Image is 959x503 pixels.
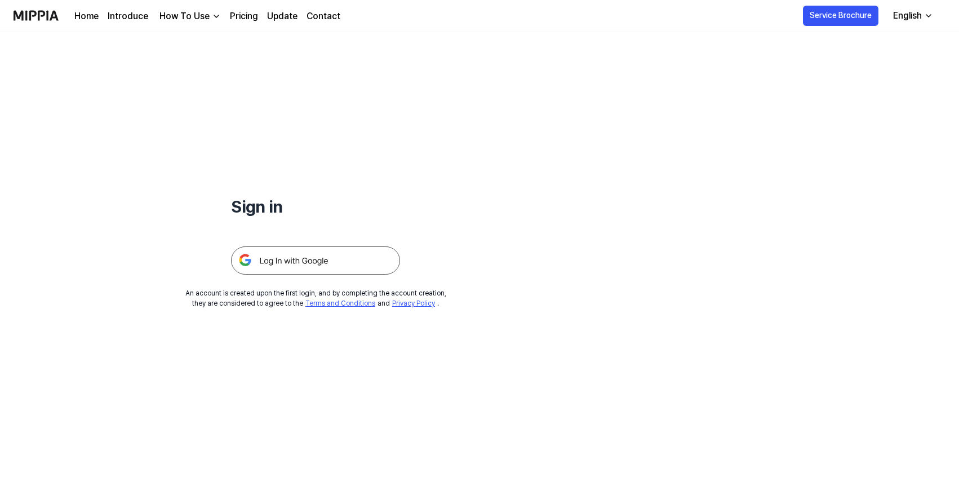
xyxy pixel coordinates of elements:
[157,10,212,23] div: How To Use
[230,10,258,23] a: Pricing
[307,10,340,23] a: Contact
[212,12,221,21] img: down
[305,299,375,307] a: Terms and Conditions
[157,10,221,23] button: How To Use
[267,10,298,23] a: Update
[231,246,400,275] img: 구글 로그인 버튼
[108,10,148,23] a: Introduce
[891,9,924,23] div: English
[884,5,940,27] button: English
[185,288,446,308] div: An account is created upon the first login, and by completing the account creation, they are cons...
[231,194,400,219] h1: Sign in
[392,299,435,307] a: Privacy Policy
[74,10,99,23] a: Home
[803,6,878,26] button: Service Brochure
